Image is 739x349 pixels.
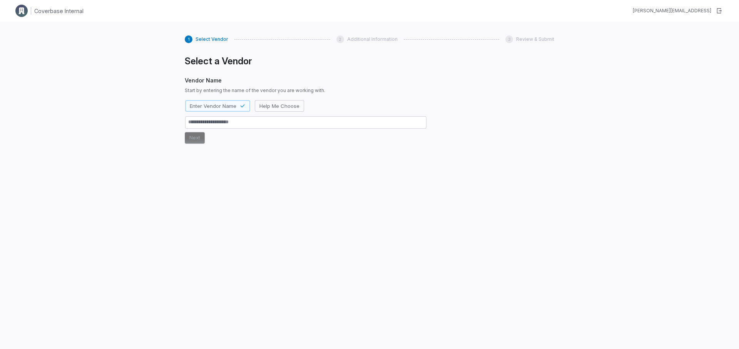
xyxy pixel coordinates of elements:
button: Enter Vendor Name [185,100,250,112]
span: Vendor Name [185,76,427,84]
img: Clerk Logo [15,5,28,17]
span: Enter Vendor Name [190,102,236,109]
span: Additional Information [347,36,398,42]
span: Help Me Choose [259,102,299,109]
div: 2 [336,35,344,43]
button: Help Me Choose [255,100,304,112]
h1: Select a Vendor [185,55,427,67]
span: Select Vendor [196,36,228,42]
div: 1 [185,35,192,43]
div: [PERSON_NAME][EMAIL_ADDRESS] [633,8,711,14]
div: 3 [505,35,513,43]
span: Start by entering the name of the vendor you are working with. [185,87,427,94]
h1: Coverbase Internal [34,7,84,15]
span: Review & Submit [516,36,554,42]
